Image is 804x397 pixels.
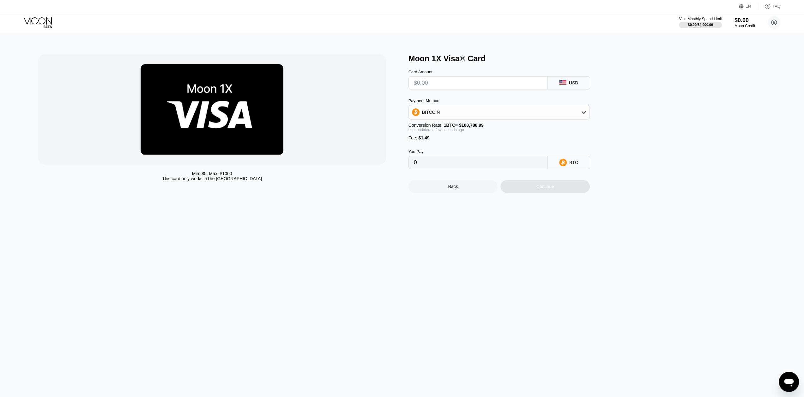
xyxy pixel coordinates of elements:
div: USD [569,80,578,85]
div: Moon 1X Visa® Card [408,54,773,63]
div: Fee : [408,135,590,140]
div: Back [408,180,498,193]
span: $1.49 [418,135,429,140]
div: EN [739,3,758,9]
div: Card Amount [408,70,547,74]
div: BTC [569,160,578,165]
div: You Pay [408,149,547,154]
div: EN [746,4,751,9]
div: Back [448,184,458,189]
div: Moon Credit [734,24,755,28]
div: This card only works in The [GEOGRAPHIC_DATA] [162,176,262,181]
div: Last updated: a few seconds ago [408,128,590,132]
div: Conversion Rate: [408,123,590,128]
div: Visa Monthly Spend Limit [679,17,722,21]
div: FAQ [758,3,780,9]
div: Visa Monthly Spend Limit$0.00/$4,000.00 [679,17,722,28]
div: FAQ [773,4,780,9]
iframe: Кнопка запуска окна обмена сообщениями [779,372,799,392]
div: BITCOIN [409,106,589,119]
div: $0.00 [734,17,755,24]
div: $0.00Moon Credit [734,17,755,28]
div: Min: $ 5 , Max: $ 1000 [192,171,232,176]
div: Payment Method [408,98,590,103]
span: 1 BTC ≈ $108,788.99 [444,123,484,128]
input: $0.00 [414,76,542,89]
div: $0.00 / $4,000.00 [688,23,713,27]
div: BITCOIN [422,110,440,115]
